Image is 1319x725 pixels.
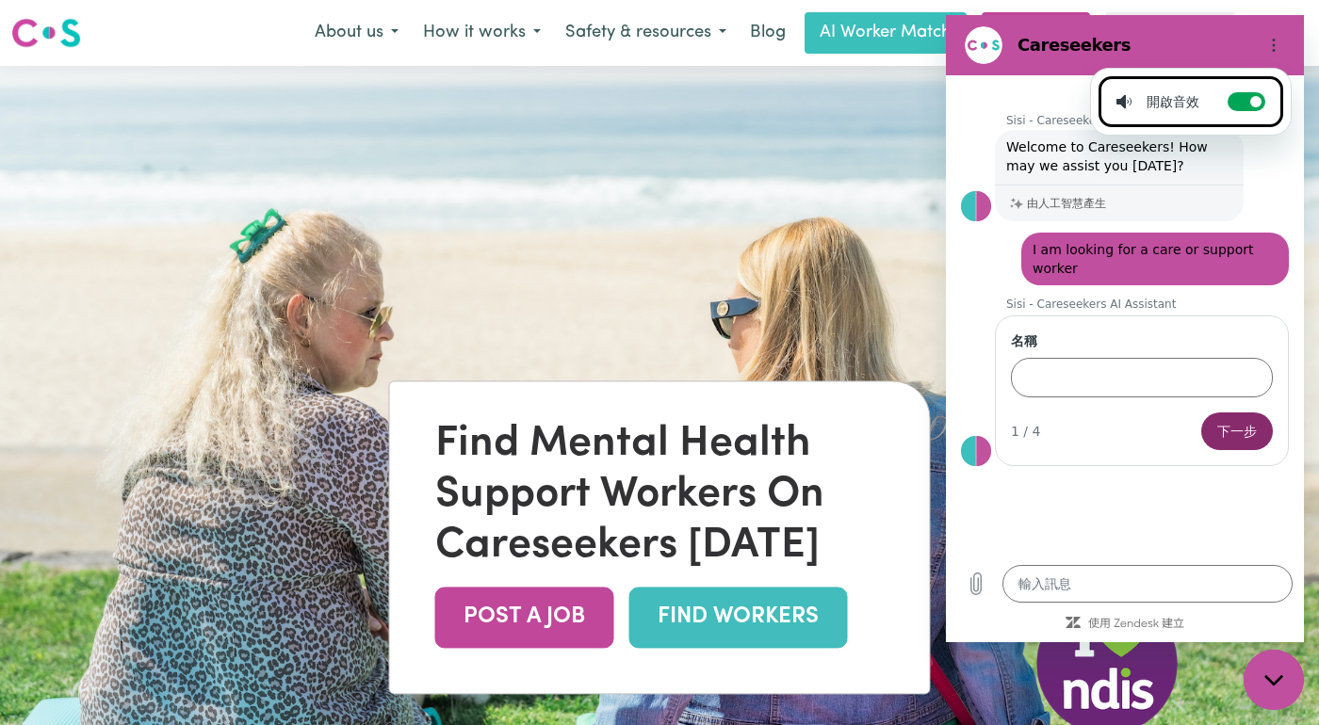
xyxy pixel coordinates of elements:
[982,12,1090,54] a: Post a job
[946,15,1304,642] iframe: 傳訊視窗
[805,12,967,54] a: AI Worker Match
[302,13,411,53] button: About us
[1105,12,1235,54] a: Find workers
[435,419,885,572] div: Find Mental Health Support Workers On Careseekers [DATE]
[11,16,81,50] img: Careseekers logo
[1243,12,1308,54] a: Login
[411,13,553,53] button: How it works
[739,12,797,54] a: Blog
[1244,650,1304,710] iframe: 開啟傳訊視窗按鈕，對話進行中
[11,11,81,55] a: Careseekers logo
[629,587,848,648] a: FIND WORKERS
[553,13,739,53] button: Safety & resources
[435,587,614,648] a: POST A JOB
